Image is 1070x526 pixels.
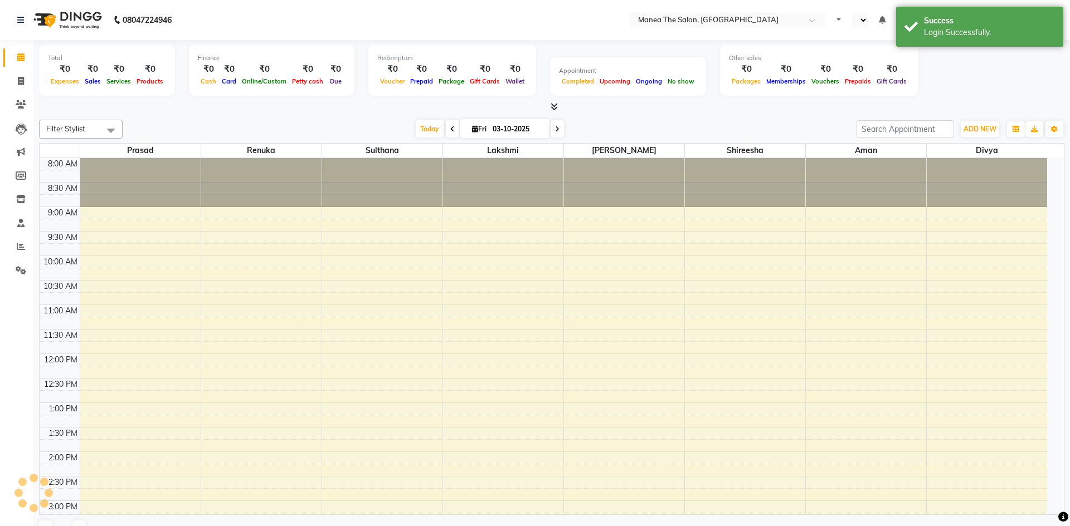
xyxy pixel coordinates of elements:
img: logo [28,4,105,36]
div: 11:00 AM [41,305,80,317]
div: 1:30 PM [46,427,80,439]
div: ₹0 [874,63,909,76]
button: ADD NEW [961,121,999,137]
div: Other sales [729,53,909,63]
span: Memberships [763,77,809,85]
div: Total [48,53,166,63]
div: ₹0 [82,63,104,76]
input: 2025-10-03 [489,121,545,137]
span: Filter Stylist [46,124,85,133]
b: 08047224946 [123,4,172,36]
div: 9:00 AM [46,207,80,219]
span: Today [416,120,444,137]
div: ₹0 [377,63,407,76]
div: ₹0 [326,63,346,76]
span: [PERSON_NAME] [564,144,684,158]
span: Divya [927,144,1048,158]
div: ₹0 [198,63,219,76]
span: Ongoing [633,77,665,85]
div: ₹0 [503,63,527,76]
div: ₹0 [763,63,809,76]
div: ₹0 [219,63,239,76]
span: Upcoming [597,77,633,85]
div: ₹0 [289,63,326,76]
div: 3:00 PM [46,501,80,513]
div: 12:00 PM [42,354,80,366]
span: Voucher [377,77,407,85]
span: Cash [198,77,219,85]
div: ₹0 [842,63,874,76]
input: Search Appointment [857,120,954,137]
span: Prepaid [407,77,436,85]
span: Gift Cards [467,77,503,85]
span: Sulthana [322,144,442,158]
span: Renuka [201,144,322,158]
div: ₹0 [104,63,134,76]
span: shireesha [685,144,805,158]
div: ₹0 [729,63,763,76]
span: Package [436,77,467,85]
span: Fri [469,125,489,133]
div: Redemption [377,53,527,63]
div: Login Successfully. [924,27,1055,38]
div: 12:30 PM [42,378,80,390]
span: Sales [82,77,104,85]
span: Completed [559,77,597,85]
span: Petty cash [289,77,326,85]
div: 10:30 AM [41,281,80,292]
span: Card [219,77,239,85]
span: ADD NEW [964,125,996,133]
div: 1:00 PM [46,403,80,415]
div: 2:00 PM [46,452,80,464]
span: Due [327,77,344,85]
div: ₹0 [134,63,166,76]
div: ₹0 [436,63,467,76]
span: Products [134,77,166,85]
div: 9:30 AM [46,232,80,243]
span: Vouchers [809,77,842,85]
div: Appointment [559,66,697,76]
div: ₹0 [239,63,289,76]
div: ₹0 [48,63,82,76]
span: Prepaids [842,77,874,85]
div: ₹0 [407,63,436,76]
span: Online/Custom [239,77,289,85]
span: Expenses [48,77,82,85]
span: Lakshmi [443,144,563,158]
span: Prasad [80,144,201,158]
span: Wallet [503,77,527,85]
span: Services [104,77,134,85]
div: Finance [198,53,346,63]
div: 8:00 AM [46,158,80,170]
span: Gift Cards [874,77,909,85]
div: Success [924,15,1055,27]
div: 10:00 AM [41,256,80,268]
div: ₹0 [809,63,842,76]
span: No show [665,77,697,85]
span: Aman [806,144,926,158]
div: 11:30 AM [41,330,80,341]
div: 2:30 PM [46,476,80,488]
div: 8:30 AM [46,183,80,194]
div: ₹0 [467,63,503,76]
span: Packages [729,77,763,85]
